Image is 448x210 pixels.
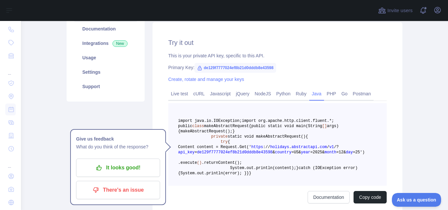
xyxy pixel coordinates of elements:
[242,119,334,123] span: import org.apache.http.client.fluent.*;
[324,88,339,99] a: PHP
[265,134,305,139] span: AbstractRequest()
[74,36,137,50] a: Integrations New
[168,88,191,99] a: Live test
[233,129,235,134] span: }
[387,7,413,14] span: Invite users
[270,145,289,149] span: holidays
[168,77,244,82] a: Create, rotate and manage your keys
[230,166,244,170] span: System
[268,145,270,149] span: /
[202,161,218,165] span: .return
[252,88,274,99] a: NodeJS
[197,150,273,155] span: de129f7777024ef8b21d0dddb8e43598
[306,134,308,139] span: {
[76,135,160,143] h1: Give us feedback
[377,5,414,16] button: Invite users
[190,129,230,134] span: AbstractRequest()
[334,145,336,149] span: /
[228,134,265,139] span: static void make
[191,88,207,99] a: cURL
[194,150,197,155] span: =
[329,145,334,149] span: v1
[309,88,324,99] a: Java
[273,150,275,155] span: &
[301,150,311,155] span: year
[233,88,252,99] a: jQuery
[197,161,202,165] span: ()
[192,124,204,128] span: class
[74,79,137,94] a: Support
[354,191,387,203] button: Copy code
[204,124,249,128] span: makeAbstractRequest
[308,191,350,203] a: Documentation
[228,140,230,144] span: {
[247,166,296,170] span: out.println(content);
[275,150,291,155] span: country
[350,88,374,99] a: Postman
[325,150,336,155] span: month
[194,171,197,176] span: .
[221,140,228,144] span: try
[194,63,276,73] span: de129f7777024ef8b21d0dddb8e43598
[197,171,247,176] span: out.println(error); }
[289,145,291,149] span: .
[327,145,329,149] span: /
[249,171,251,176] span: }
[322,124,327,128] span: []
[239,161,242,165] span: ;
[178,124,192,128] span: public
[76,181,160,199] button: There's an issue
[317,145,320,149] span: .
[178,161,197,165] span: .execute
[74,22,137,36] a: Documentation
[211,134,228,139] span: private
[178,119,242,123] span: import java.io.IOException;
[207,88,233,99] a: Javascript
[346,150,353,155] span: day
[392,193,441,207] iframe: Toggle Customer Support
[310,150,324,155] span: =2025&
[320,145,327,149] span: com
[292,150,301,155] span: =US&
[339,88,350,99] a: Go
[336,145,339,149] span: ?
[274,88,293,99] a: Python
[230,129,232,134] span: ;
[353,150,365,155] span: =25')
[292,145,317,149] span: abstractapi
[218,161,239,165] span: Content()
[244,166,247,170] span: .
[293,88,309,99] a: Ruby
[168,52,387,59] div: This is your private API key, specific to this API.
[265,145,268,149] span: /
[251,145,263,149] span: https
[5,63,16,76] div: ...
[247,171,249,176] span: }
[76,143,160,151] p: What do you think of the response?
[168,64,387,71] div: Primary Key:
[263,145,265,149] span: :
[5,156,16,169] div: ...
[112,40,128,47] span: New
[81,184,155,196] p: There's an issue
[296,166,298,170] span: }
[180,129,190,134] span: make
[239,145,251,149] span: Get('
[336,150,346,155] span: =12&
[178,145,239,149] span: Content content = Request.
[74,65,137,79] a: Settings
[76,159,160,177] button: It looks good!
[251,124,322,128] span: public static void main(String
[81,162,155,173] p: It looks good!
[168,38,387,47] h2: Try it out
[178,150,194,155] span: api_key
[180,171,194,176] span: System
[249,124,251,128] span: {
[74,50,137,65] a: Usage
